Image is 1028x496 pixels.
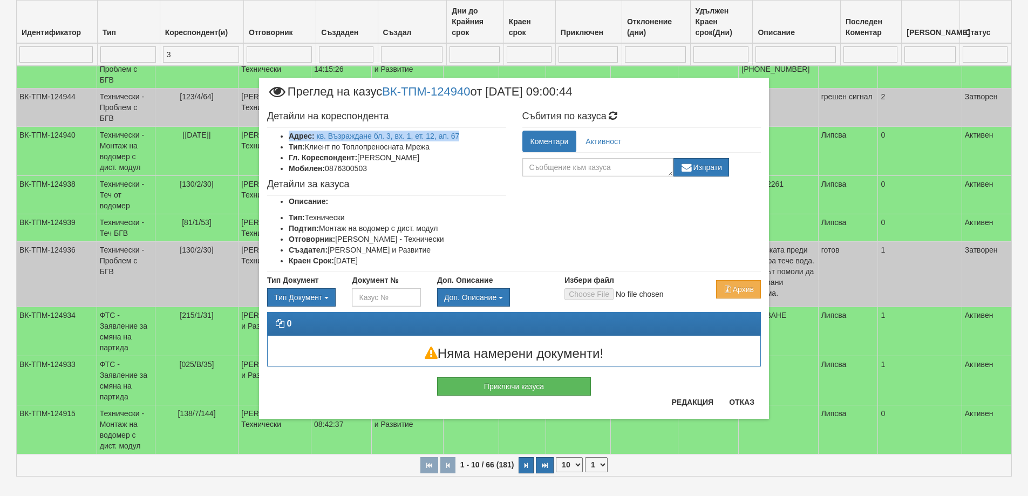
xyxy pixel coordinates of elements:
label: Избери файл [564,275,614,286]
a: Активност [577,131,629,152]
li: [PERSON_NAME] [289,152,506,163]
li: [DATE] [289,255,506,266]
h4: Детайли за казуса [267,179,506,190]
h4: Детайли на кореспондента [267,111,506,122]
li: Клиент по Топлопреносната Мрежа [289,141,506,152]
button: Архив [716,280,761,298]
span: Тип Документ [274,293,322,302]
strong: 0 [287,319,291,328]
b: Тип: [289,142,305,151]
h4: Събития по казуса [522,111,761,122]
div: Двоен клик, за изчистване на избраната стойност. [437,288,548,307]
b: Краен Срок: [289,256,334,265]
h3: Няма намерени документи! [268,346,760,361]
li: [PERSON_NAME] и Развитие [289,244,506,255]
button: Изпрати [673,158,730,176]
li: Технически [289,212,506,223]
b: Тип: [289,213,305,222]
label: Тип Документ [267,275,319,286]
label: Доп. Описание [437,275,493,286]
span: Преглед на казус от [DATE] 09:00:44 [267,86,572,106]
b: Адрес: [289,132,315,140]
li: 0876300503 [289,163,506,174]
button: Отказ [723,393,761,411]
li: [PERSON_NAME] - Технически [289,234,506,244]
span: Доп. Описание [444,293,496,302]
button: Доп. Описание [437,288,510,307]
button: Тип Документ [267,288,336,307]
input: Казус № [352,288,420,307]
div: Двоен клик, за изчистване на избраната стойност. [267,288,336,307]
b: Гл. Кореспондент: [289,153,357,162]
button: Приключи казуса [437,377,591,396]
b: Описание: [289,197,328,206]
b: Отговорник: [289,235,335,243]
b: Подтип: [289,224,319,233]
a: Коментари [522,131,577,152]
b: Мобилен: [289,164,325,173]
a: ВК-ТПМ-124940 [382,85,470,98]
button: Редакция [665,393,720,411]
b: Създател: [289,246,328,254]
a: кв. Възраждане бл. 3, вх. 1, ет. 12, ап. 67 [317,132,460,140]
label: Документ № [352,275,398,286]
li: Монтаж на водомер с дист. модул [289,223,506,234]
